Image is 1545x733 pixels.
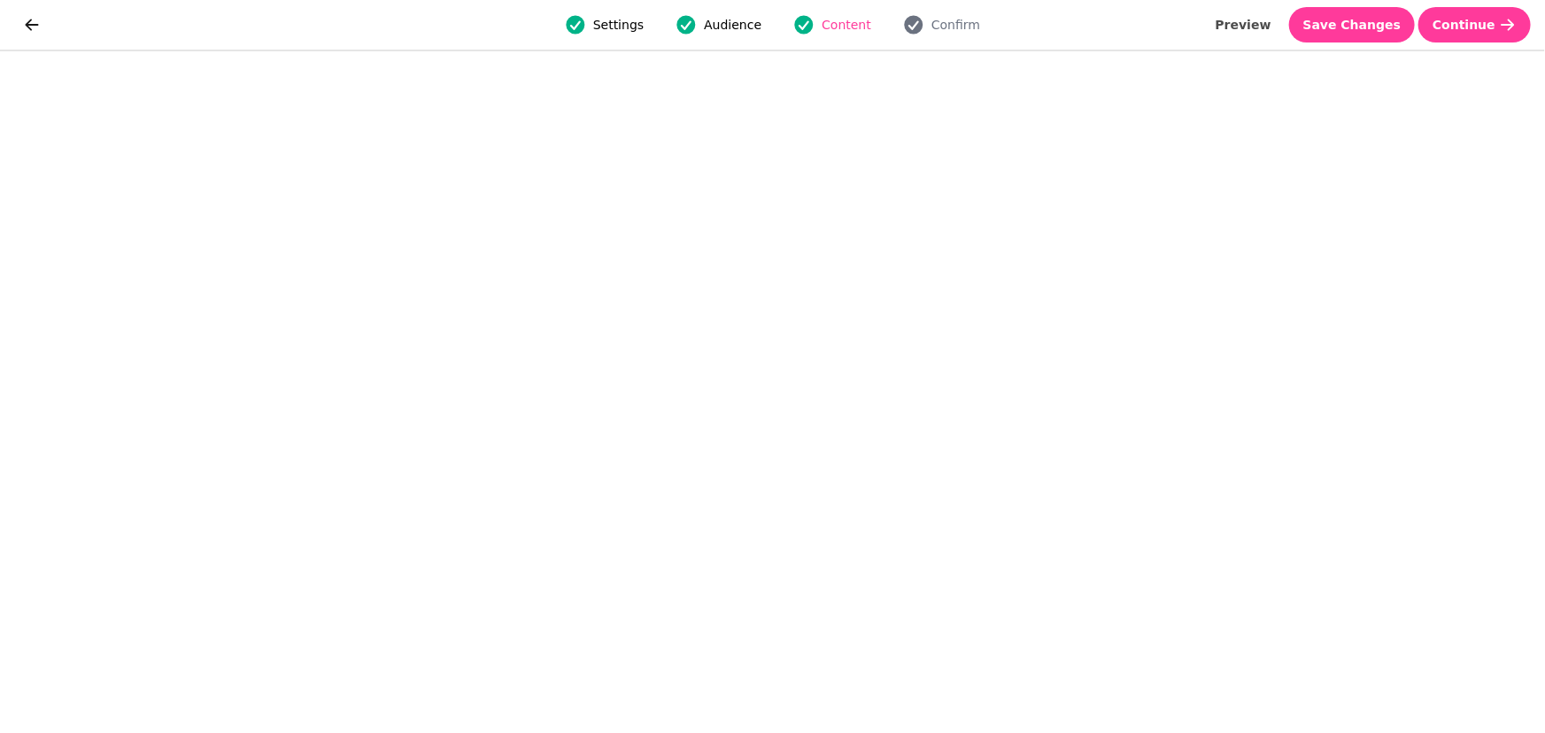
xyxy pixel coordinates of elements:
span: Settings [593,16,644,34]
span: Save Changes [1303,19,1402,31]
button: Save Changes [1289,7,1416,42]
button: go back [14,7,50,42]
span: Audience [704,16,761,34]
button: Preview [1201,7,1286,42]
button: Continue [1418,7,1531,42]
span: Confirm [931,16,980,34]
span: Content [822,16,871,34]
span: Continue [1433,19,1495,31]
span: Preview [1216,19,1271,31]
